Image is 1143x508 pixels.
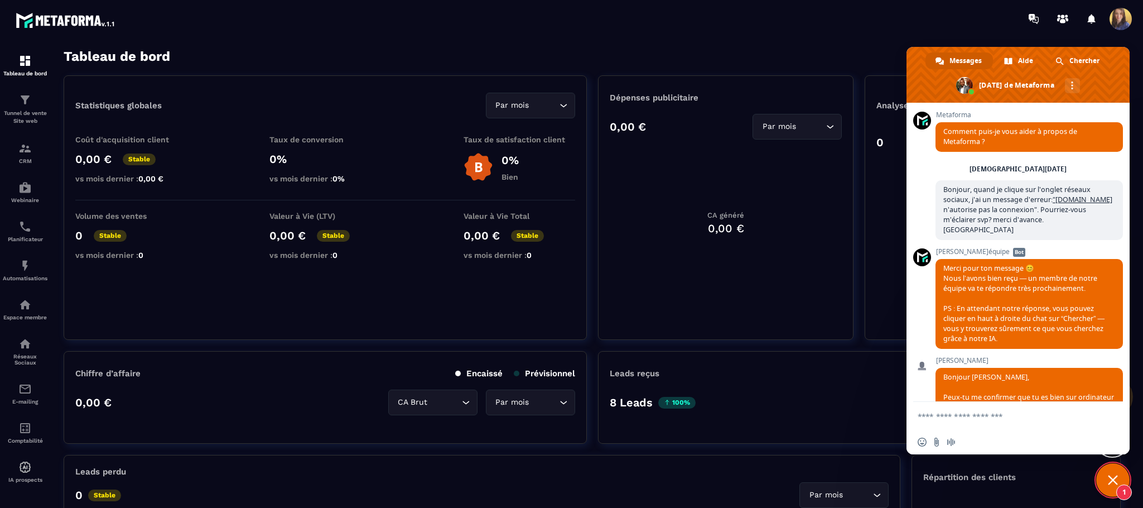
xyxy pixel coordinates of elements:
div: Search for option [486,93,575,118]
p: Stable [94,230,127,242]
p: 0,00 € [75,152,112,166]
p: Statistiques globales [75,100,162,111]
p: Prévisionnel [514,368,575,378]
p: Webinaire [3,197,47,203]
h3: Tableau de bord [64,49,170,64]
input: Search for option [845,489,870,501]
div: Search for option [486,390,575,415]
span: Par mois [493,396,532,409]
img: automations [18,298,32,311]
a: social-networksocial-networkRéseaux Sociaux [3,329,47,374]
span: 0% [332,174,345,183]
p: 0 [75,229,83,242]
p: Taux de conversion [269,135,381,144]
p: Coût d'acquisition client [75,135,187,144]
span: CA Brut [396,396,430,409]
img: social-network [18,337,32,351]
p: Tableau de bord [3,70,47,76]
a: automationsautomationsEspace membre [3,290,47,329]
img: automations [18,461,32,474]
span: Chercher [1069,52,1099,69]
p: vs mois dernier : [464,251,575,260]
p: 100% [658,397,696,409]
p: Stable [511,230,544,242]
img: b-badge-o.b3b20ee6.svg [464,152,493,182]
span: Envoyer un fichier [932,438,941,447]
span: 0,00 € [138,174,163,183]
p: CRM [3,158,47,164]
span: [PERSON_NAME] [935,357,1123,365]
span: Metaforma [935,111,1123,119]
p: Encaissé [455,368,503,378]
a: automationsautomationsAutomatisations [3,251,47,290]
p: vs mois dernier : [269,251,381,260]
div: Chercher [1045,52,1111,69]
a: emailemailE-mailing [3,374,47,413]
img: accountant [18,421,32,435]
div: Aide [994,52,1044,69]
span: Bonjour [PERSON_NAME], Peux-tu me confirmer que tu es bien sur ordinateur et sur Google Chrome lo... [943,372,1114,472]
p: 0% [269,152,381,166]
p: Stable [123,154,156,165]
p: vs mois dernier : [75,174,187,183]
p: Stable [88,490,121,501]
p: Planificateur [3,236,47,242]
span: Message audio [947,438,956,447]
img: formation [18,54,32,68]
span: 0 [138,251,143,260]
a: accountantaccountantComptabilité [3,413,47,452]
a: formationformationCRM [3,133,47,172]
textarea: Entrez votre message... [918,411,1094,421]
span: [PERSON_NAME]équipe [935,248,1123,256]
p: Analyse des Leads [876,100,992,111]
p: Stable [317,230,350,242]
p: Dépenses publicitaire [610,93,842,103]
p: Espace membre [3,314,47,320]
img: automations [18,259,32,272]
span: 0 [332,251,337,260]
span: Comment puis-je vous aider à propos de Metaforma ? [943,127,1077,146]
input: Search for option [798,121,823,133]
p: Tunnel de vente Site web [3,109,47,125]
p: 0 [75,488,83,502]
a: formationformationTableau de bord [3,46,47,85]
div: Messages [925,52,993,69]
a: formationformationTunnel de vente Site web [3,85,47,133]
p: vs mois dernier : [269,174,381,183]
p: IA prospects [3,477,47,483]
p: 0,00 € [464,229,500,242]
span: Par mois [807,489,845,501]
span: Merci pour ton message 😊 Nous l’avons bien reçu — un membre de notre équipe va te répondre très p... [943,263,1105,343]
p: 8 Leads [610,396,653,409]
p: Leads perdu [75,467,126,477]
img: logo [16,10,116,30]
img: email [18,382,32,396]
span: Bot [1013,248,1025,257]
span: 1 [1116,485,1132,500]
a: "[DOMAIN_NAME] [1053,195,1112,204]
input: Search for option [532,99,557,112]
span: 0 [527,251,532,260]
p: Chiffre d’affaire [75,368,141,378]
p: 0,00 € [610,120,646,133]
p: E-mailing [3,399,47,405]
p: Répartition des clients [923,472,1109,482]
p: Leads reçus [610,368,659,378]
p: 0,00 € [269,229,306,242]
span: Bonjour, quand je clique sur l'onglet réseaux sociaux, j'ai un message d'erreur: n'autorise pas l... [943,185,1112,234]
span: Aide [1018,52,1033,69]
p: 0 [876,136,884,149]
div: [DEMOGRAPHIC_DATA][DATE] [970,166,1067,172]
img: formation [18,142,32,155]
div: Search for option [799,482,889,508]
p: Automatisations [3,275,47,281]
p: 0,00 € [75,396,112,409]
span: Messages [949,52,982,69]
a: schedulerschedulerPlanificateur [3,212,47,251]
p: Volume des ventes [75,212,187,221]
input: Search for option [430,396,459,409]
div: Search for option [753,114,842,140]
span: Par mois [493,99,532,112]
input: Search for option [532,396,557,409]
p: Valeur à Vie (LTV) [269,212,381,221]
